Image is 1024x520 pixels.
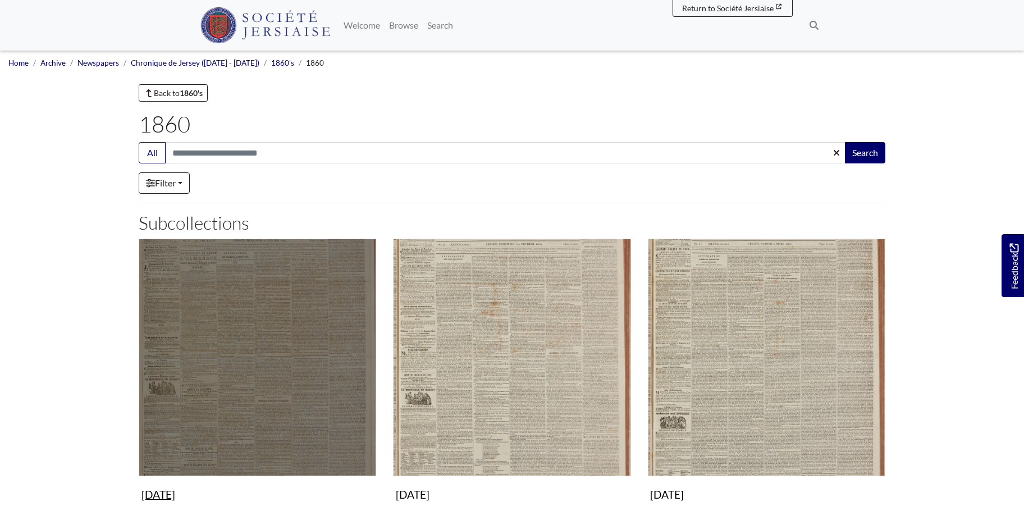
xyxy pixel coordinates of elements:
[200,4,330,46] a: Société Jersiaise logo
[423,14,458,37] a: Search
[648,239,885,506] a: March 1860 [DATE]
[648,239,885,476] img: March 1860
[139,84,208,102] a: Back to1860's
[77,58,119,67] a: Newspapers
[1002,234,1024,297] a: Would you like to provide feedback?
[40,58,66,67] a: Archive
[339,14,385,37] a: Welcome
[393,239,630,476] img: February 1860
[200,7,330,43] img: Société Jersiaise
[139,111,885,138] h1: 1860
[139,239,376,476] img: January 1860
[306,58,324,67] span: 1860
[385,14,423,37] a: Browse
[180,88,203,98] strong: 1860's
[139,142,166,163] button: All
[165,142,846,163] input: Search this collection...
[139,212,885,234] h2: Subcollections
[8,58,29,67] a: Home
[131,58,259,67] a: Chronique de Jersey ([DATE] - [DATE])
[139,239,376,506] a: January 1860 [DATE]
[393,239,630,506] a: February 1860 [DATE]
[139,172,190,194] a: Filter
[845,142,885,163] button: Search
[1007,243,1021,289] span: Feedback
[271,58,294,67] a: 1860's
[682,3,774,13] span: Return to Société Jersiaise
